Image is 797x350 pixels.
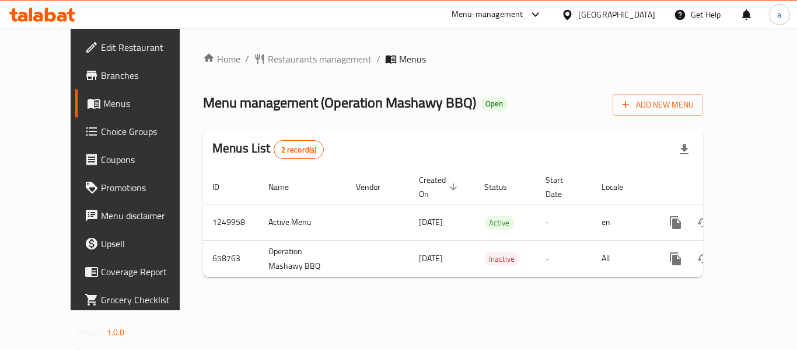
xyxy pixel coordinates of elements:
div: Export file [670,136,698,164]
button: Add New Menu [613,94,703,116]
span: Menus [399,52,426,66]
td: Active Menu [259,205,347,240]
a: Upsell [75,230,204,258]
td: 1249958 [203,205,259,240]
th: Actions [652,169,783,205]
li: / [376,52,380,66]
span: Coupons [101,153,194,167]
a: Grocery Checklist [75,286,204,314]
span: ID [212,180,235,194]
span: Locale [602,180,638,194]
span: Vendor [356,180,396,194]
button: more [662,209,690,237]
span: Add New Menu [622,98,694,112]
span: 1.0.0 [107,325,125,340]
span: Edit Restaurant [101,40,194,54]
span: Grocery Checklist [101,293,194,307]
span: Promotions [101,181,194,195]
button: Change Status [690,245,718,273]
nav: breadcrumb [203,52,703,66]
span: Active [484,216,514,230]
a: Menu disclaimer [75,202,204,230]
a: Home [203,52,240,66]
td: 658763 [203,240,259,277]
a: Promotions [75,174,204,202]
a: Menus [75,89,204,117]
span: Menu disclaimer [101,209,194,223]
a: Coverage Report [75,258,204,286]
td: All [592,240,652,277]
a: Coupons [75,145,204,174]
span: Name [268,180,304,194]
td: Operation Mashawy BBQ [259,240,347,277]
td: en [592,205,652,240]
td: - [536,205,592,240]
span: Status [484,180,522,194]
span: Restaurants management [268,52,372,66]
table: enhanced table [203,169,783,278]
div: Open [481,97,508,111]
span: Coverage Report [101,265,194,279]
span: [DATE] [419,214,443,230]
span: 2 record(s) [274,144,324,155]
button: more [662,245,690,273]
span: Created On [419,173,461,201]
li: / [245,52,249,66]
td: - [536,240,592,277]
div: Menu-management [452,8,523,22]
a: Branches [75,61,204,89]
span: Choice Groups [101,124,194,138]
a: Edit Restaurant [75,33,204,61]
span: Menu management ( Operation Mashawy BBQ ) [203,89,476,116]
h2: Menus List [212,140,324,159]
span: a [777,8,781,21]
a: Restaurants management [254,52,372,66]
span: Menus [103,96,194,110]
a: Choice Groups [75,117,204,145]
div: [GEOGRAPHIC_DATA] [578,8,655,21]
span: Open [481,99,508,109]
div: Active [484,216,514,230]
span: [DATE] [419,251,443,266]
button: Change Status [690,209,718,237]
span: Start Date [546,173,578,201]
span: Branches [101,68,194,82]
div: Total records count [274,140,324,159]
span: Inactive [484,252,519,266]
span: Upsell [101,237,194,251]
span: Version: [76,325,105,340]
